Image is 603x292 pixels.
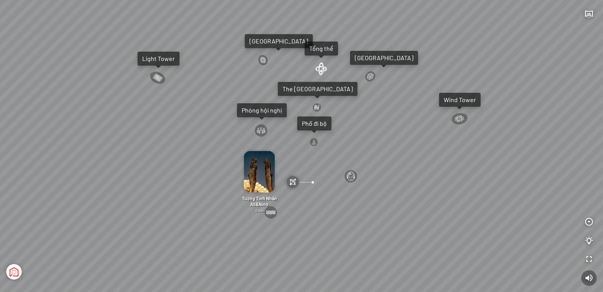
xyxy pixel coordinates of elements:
[242,106,282,114] div: Phòng hội nghị
[256,208,263,213] span: 0 km
[249,37,308,45] div: [GEOGRAPHIC_DATA]
[287,176,299,188] img: ali_nino_T2DCCD9MJPD3.svg
[309,45,333,52] div: Tổng thể
[444,96,476,104] div: Wind Tower
[242,196,277,207] span: Tượng Tình Nhân Ali&Nino
[302,120,327,127] div: Phố đi bộ
[6,264,22,280] img: Avatar_Nestfind_YJWVPMA7XUC4.jpg
[244,151,275,193] img: thumbnail_ali_n_HFRR9GAPJ9E3_thumbnail.jpg
[142,55,175,63] div: Light Tower
[282,85,353,93] div: The [GEOGRAPHIC_DATA]
[355,54,413,62] div: [GEOGRAPHIC_DATA]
